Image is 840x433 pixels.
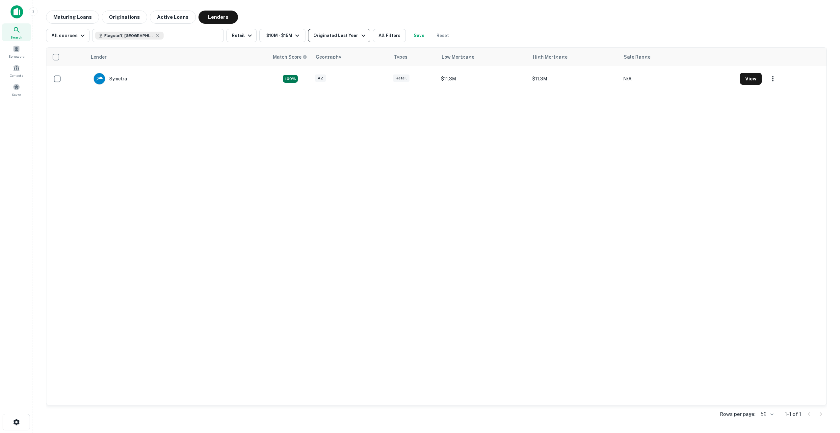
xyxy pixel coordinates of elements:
[432,29,453,42] button: Reset
[87,48,269,66] th: Lender
[529,66,620,91] td: $11.3M
[2,62,31,79] a: Contacts
[313,32,367,40] div: Originated Last Year
[785,410,801,418] p: 1–1 of 1
[273,53,306,61] h6: Match Score
[758,409,774,419] div: 50
[394,53,407,61] div: Types
[94,73,105,84] img: picture
[442,53,474,61] div: Low Mortgage
[259,29,305,42] button: $10M - $15M
[308,29,370,42] button: Originated Last Year
[620,66,737,91] td: N/A
[438,66,529,91] td: $11.3M
[104,33,154,39] span: Flagstaff, [GEOGRAPHIC_DATA], [GEOGRAPHIC_DATA]
[533,53,567,61] div: High Mortgage
[720,410,755,418] p: Rows per page:
[51,32,87,40] div: All sources
[283,75,298,83] div: Capitalize uses an advanced AI algorithm to match your search with the best lender. The match sco...
[2,81,31,99] a: Saved
[393,74,409,82] div: Retail
[102,11,147,24] button: Originations
[316,53,341,61] div: Geography
[9,54,24,59] span: Borrowers
[198,11,238,24] button: Lenders
[150,11,196,24] button: Active Loans
[312,48,390,66] th: Geography
[740,73,762,85] button: View
[11,35,22,40] span: Search
[11,5,23,18] img: capitalize-icon.png
[273,53,307,61] div: Capitalize uses an advanced AI algorithm to match your search with the best lender. The match sco...
[408,29,430,42] button: Save your search to get updates of matches that match your search criteria.
[529,48,620,66] th: High Mortgage
[620,48,737,66] th: Sale Range
[12,92,21,97] span: Saved
[438,48,529,66] th: Low Mortgage
[46,29,90,42] button: All sources
[2,43,31,60] a: Borrowers
[624,53,650,61] div: Sale Range
[10,73,23,78] span: Contacts
[91,53,107,61] div: Lender
[2,23,31,41] a: Search
[92,29,224,42] button: Flagstaff, [GEOGRAPHIC_DATA], [GEOGRAPHIC_DATA]
[390,48,438,66] th: Types
[46,11,99,24] button: Maturing Loans
[315,74,326,82] div: AZ
[93,73,127,85] div: Symetra
[269,48,312,66] th: Capitalize uses an advanced AI algorithm to match your search with the best lender. The match sco...
[373,29,406,42] button: All Filters
[226,29,257,42] button: Retail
